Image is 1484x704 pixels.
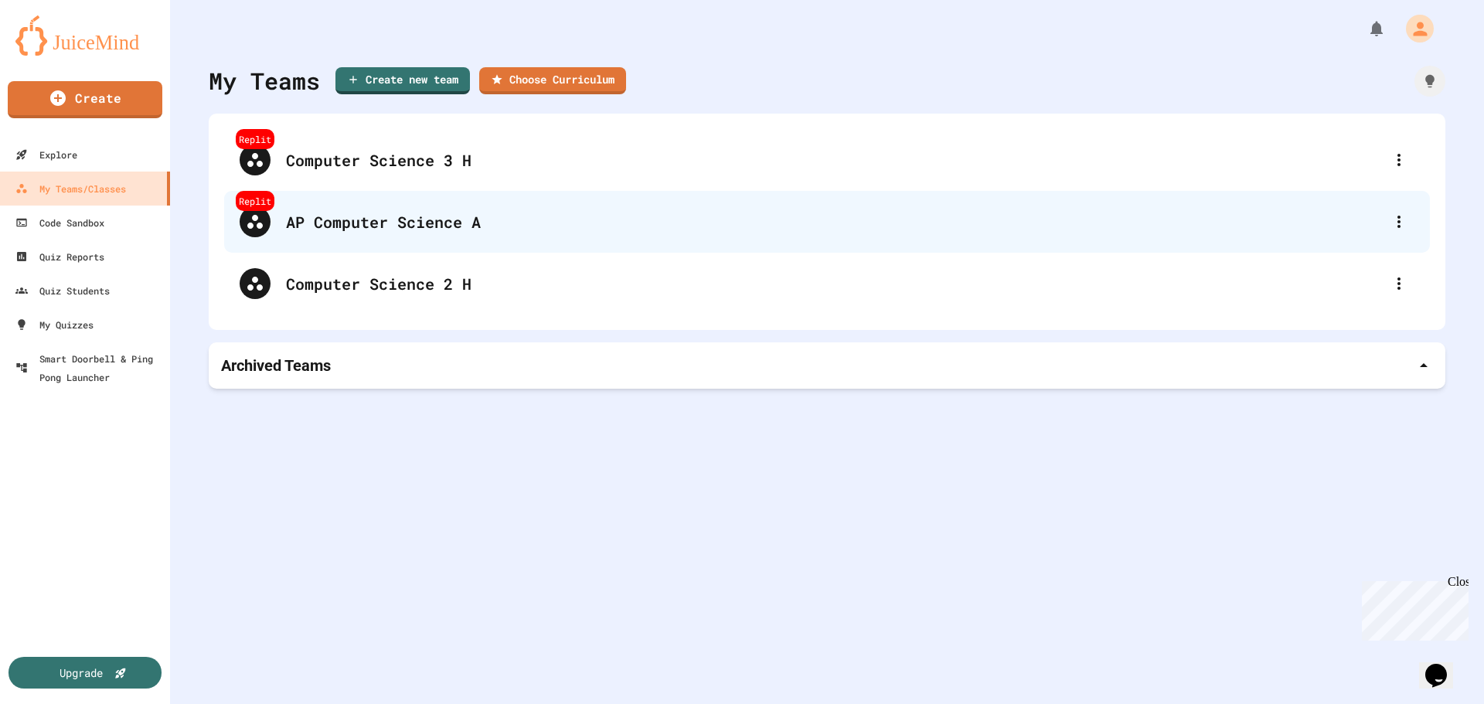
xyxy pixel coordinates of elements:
div: My Teams [209,63,320,98]
div: Smart Doorbell & Ping Pong Launcher [15,349,164,386]
div: ReplitAP Computer Science A [224,191,1430,253]
div: Computer Science 2 H [286,272,1384,295]
div: How it works [1414,66,1445,97]
div: Computer Science 2 H [224,253,1430,315]
div: Computer Science 3 H [286,148,1384,172]
iframe: chat widget [1419,642,1469,689]
img: logo-orange.svg [15,15,155,56]
div: Replit [236,191,274,211]
div: AP Computer Science A [286,210,1384,233]
div: Quiz Students [15,281,110,300]
a: Create [8,81,162,118]
div: ReplitComputer Science 3 H [224,129,1430,191]
div: Chat with us now!Close [6,6,107,98]
div: My Quizzes [15,315,94,334]
p: Archived Teams [221,355,331,376]
a: Create new team [335,67,470,94]
div: Upgrade [60,665,103,681]
iframe: chat widget [1356,575,1469,641]
div: Code Sandbox [15,213,104,232]
div: Explore [15,145,77,164]
div: My Teams/Classes [15,179,126,198]
div: My Notifications [1339,15,1390,42]
div: Quiz Reports [15,247,104,266]
div: My Account [1390,11,1438,46]
a: Choose Curriculum [479,67,626,94]
div: Replit [236,129,274,149]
